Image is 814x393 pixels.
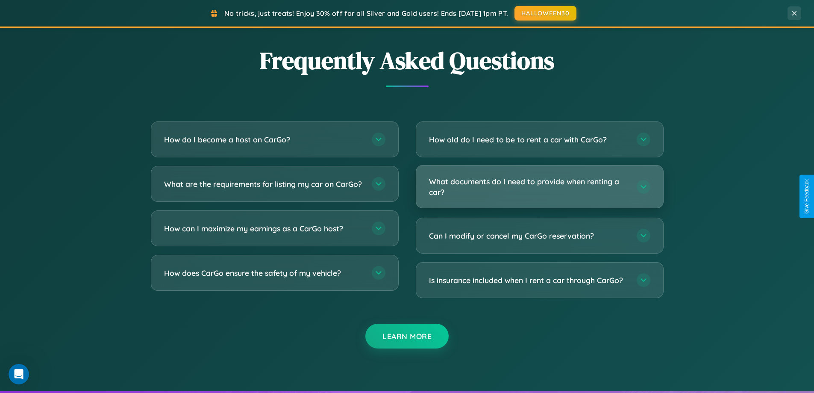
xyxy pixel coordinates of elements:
[164,134,363,145] h3: How do I become a host on CarGo?
[429,176,628,197] h3: What documents do I need to provide when renting a car?
[164,179,363,189] h3: What are the requirements for listing my car on CarGo?
[9,364,29,384] iframe: Intercom live chat
[151,44,664,77] h2: Frequently Asked Questions
[365,324,449,349] button: Learn More
[164,268,363,278] h3: How does CarGo ensure the safety of my vehicle?
[514,6,576,21] button: HALLOWEEN30
[429,134,628,145] h3: How old do I need to be to rent a car with CarGo?
[164,223,363,234] h3: How can I maximize my earnings as a CarGo host?
[804,179,810,214] div: Give Feedback
[224,9,508,18] span: No tricks, just treats! Enjoy 30% off for all Silver and Gold users! Ends [DATE] 1pm PT.
[429,275,628,286] h3: Is insurance included when I rent a car through CarGo?
[429,230,628,241] h3: Can I modify or cancel my CarGo reservation?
